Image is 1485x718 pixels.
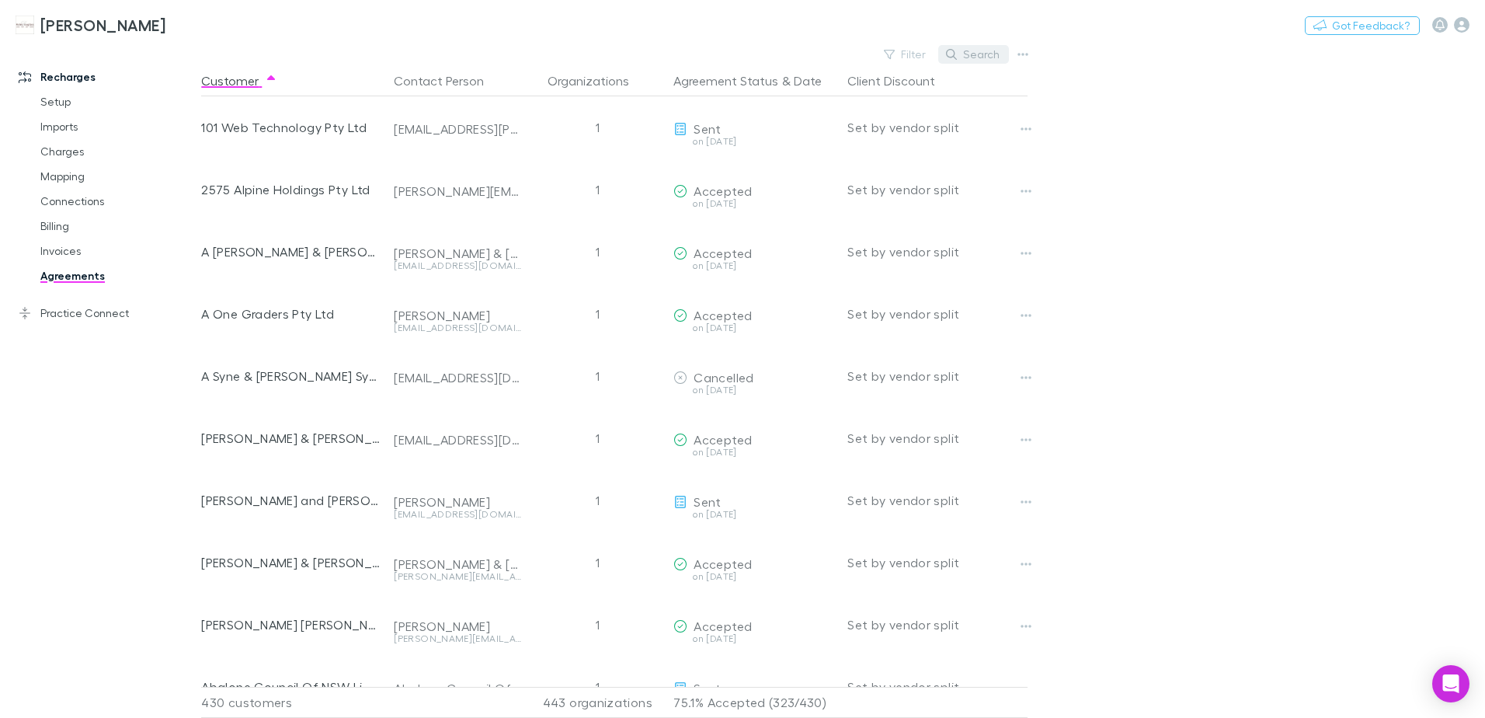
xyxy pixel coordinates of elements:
div: Set by vendor split [847,221,1028,283]
div: 1 [527,594,667,656]
div: [PERSON_NAME] & [PERSON_NAME] & [PERSON_NAME] & [PERSON_NAME] [201,532,381,594]
div: Set by vendor split [847,96,1028,159]
span: Accepted [694,432,752,447]
div: Abalone Council Of NSW Limited [394,681,521,696]
a: [PERSON_NAME] [6,6,175,44]
button: Client Discount [847,65,954,96]
img: Hales Douglass's Logo [16,16,34,34]
div: Set by vendor split [847,345,1028,407]
a: Practice Connect [3,301,210,326]
div: on [DATE] [673,199,835,208]
span: Accepted [694,246,752,260]
button: Agreement Status [673,65,778,96]
div: Abalone Council Of NSW Limited [201,656,381,718]
p: 75.1% Accepted (323/430) [673,688,835,717]
div: Set by vendor split [847,594,1028,656]
div: [PERSON_NAME] [394,494,521,510]
a: Agreements [25,263,210,288]
button: Search [938,45,1009,64]
a: Charges [25,139,210,164]
div: [EMAIL_ADDRESS][DOMAIN_NAME] [394,432,521,448]
div: on [DATE] [673,572,835,581]
span: Accepted [694,183,752,198]
a: Connections [25,189,210,214]
div: [EMAIL_ADDRESS][DOMAIN_NAME] [394,261,521,270]
div: [PERSON_NAME][EMAIL_ADDRESS][DOMAIN_NAME] [394,634,521,643]
div: on [DATE] [673,510,835,519]
button: Organizations [548,65,648,96]
span: Accepted [694,556,752,571]
div: [PERSON_NAME] and [PERSON_NAME] [201,469,381,532]
div: [EMAIL_ADDRESS][DOMAIN_NAME] [394,510,521,519]
div: 1 [527,532,667,594]
div: on [DATE] [673,261,835,270]
h3: [PERSON_NAME] [40,16,165,34]
a: Recharges [3,64,210,89]
div: [PERSON_NAME] & [PERSON_NAME] [394,246,521,261]
div: [EMAIL_ADDRESS][PERSON_NAME][DOMAIN_NAME] [394,121,521,137]
a: Billing [25,214,210,239]
div: [EMAIL_ADDRESS][DOMAIN_NAME] [394,323,521,333]
button: Customer [201,65,277,96]
a: Setup [25,89,210,114]
div: 430 customers [201,687,388,718]
div: on [DATE] [673,385,835,395]
div: Set by vendor split [847,159,1028,221]
span: Accepted [694,619,752,633]
div: 1 [527,656,667,718]
div: A [PERSON_NAME] & [PERSON_NAME] [201,221,381,283]
a: Invoices [25,239,210,263]
div: 1 [527,283,667,345]
div: [PERSON_NAME] [394,308,521,323]
a: Imports [25,114,210,139]
div: Open Intercom Messenger [1432,665,1469,702]
div: on [DATE] [673,323,835,333]
div: 1 [527,221,667,283]
div: [PERSON_NAME] & [PERSON_NAME] [201,407,381,469]
div: 101 Web Technology Pty Ltd [201,96,381,159]
span: Sent [694,494,721,509]
div: Set by vendor split [847,656,1028,718]
div: 2575 Alpine Holdings Pty Ltd [201,159,381,221]
div: & [673,65,835,96]
div: [PERSON_NAME] & [PERSON_NAME] & [PERSON_NAME] & [PERSON_NAME] [394,556,521,572]
div: [PERSON_NAME] [394,619,521,634]
span: Cancelled [694,370,753,385]
button: Contact Person [394,65,503,96]
div: [EMAIL_ADDRESS][DOMAIN_NAME] [394,370,521,385]
div: [PERSON_NAME][EMAIL_ADDRESS][DOMAIN_NAME] [394,572,521,581]
button: Filter [876,45,935,64]
div: 1 [527,345,667,407]
div: 443 organizations [527,687,667,718]
div: Set by vendor split [847,283,1028,345]
div: 1 [527,469,667,532]
div: Set by vendor split [847,407,1028,469]
div: on [DATE] [673,634,835,643]
div: [PERSON_NAME][EMAIL_ADDRESS][DOMAIN_NAME] [394,183,521,199]
span: Sent [694,121,721,136]
button: Date [794,65,822,96]
div: 1 [527,407,667,469]
div: 1 [527,96,667,159]
div: on [DATE] [673,448,835,457]
div: Set by vendor split [847,532,1028,594]
button: Got Feedback? [1305,16,1420,35]
div: Set by vendor split [847,469,1028,532]
span: Accepted [694,308,752,322]
span: Sent [694,681,721,695]
div: A One Graders Pty Ltd [201,283,381,345]
div: 1 [527,159,667,221]
div: [PERSON_NAME] [PERSON_NAME] [201,594,381,656]
a: Mapping [25,164,210,189]
div: on [DATE] [673,137,835,146]
div: A Syne & [PERSON_NAME] Syne & [PERSON_NAME] [PERSON_NAME] & R Syne [201,345,381,407]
